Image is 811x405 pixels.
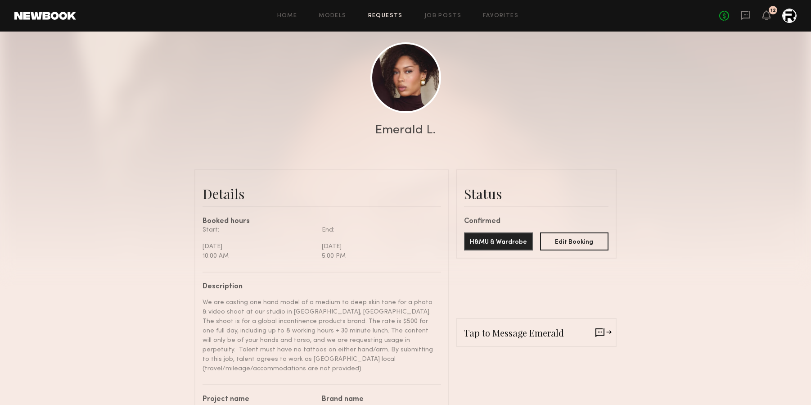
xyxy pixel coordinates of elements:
[322,251,434,261] div: 5:00 PM
[322,396,434,403] div: Brand name
[464,218,608,225] div: Confirmed
[483,13,518,19] a: Favorites
[203,251,315,261] div: 10:00 AM
[203,185,441,203] div: Details
[319,13,346,19] a: Models
[322,225,434,235] div: End:
[203,298,434,373] div: We are casting one hand model of a medium to deep skin tone for a photo & video shoot at our stud...
[203,218,441,225] div: Booked hours
[203,225,315,235] div: Start:
[322,242,434,251] div: [DATE]
[203,242,315,251] div: [DATE]
[277,13,297,19] a: Home
[203,396,315,403] div: Project name
[464,185,608,203] div: Status
[368,13,403,19] a: Requests
[540,232,609,250] button: Edit Booking
[770,8,776,13] div: 12
[464,327,564,339] span: Tap to Message Emerald
[375,124,436,137] div: Emerald L.
[424,13,462,19] a: Job Posts
[203,283,434,291] div: Description
[464,232,533,250] button: H&MU & Wardrobe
